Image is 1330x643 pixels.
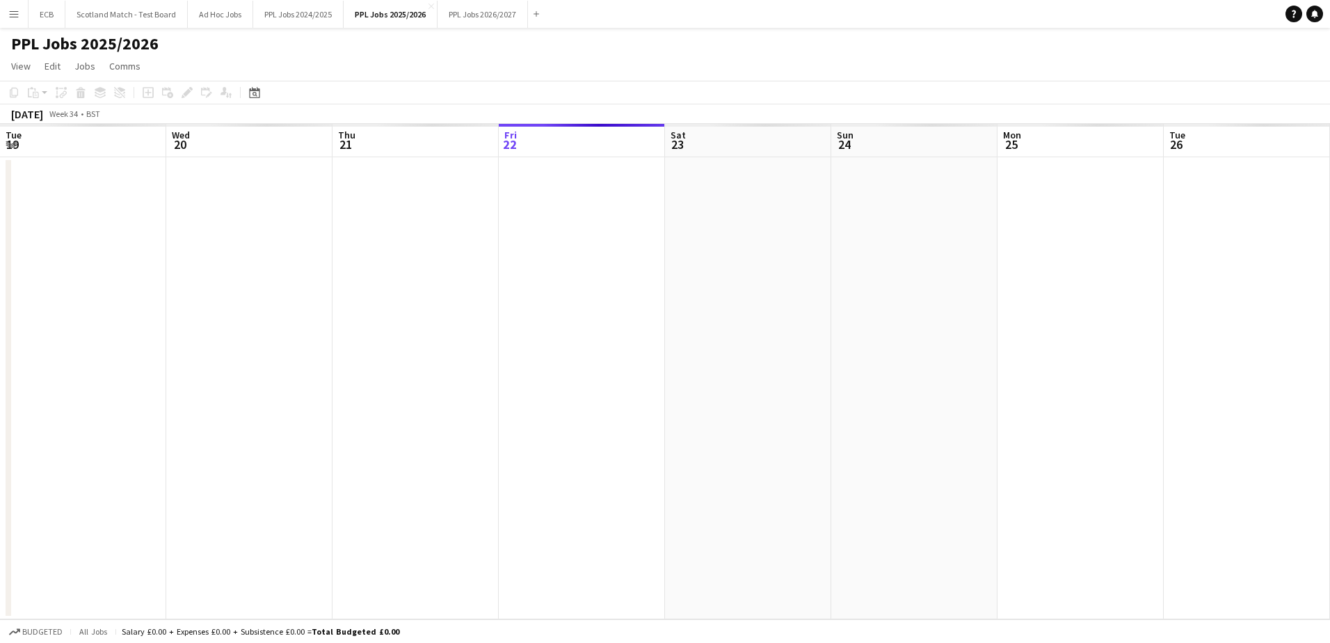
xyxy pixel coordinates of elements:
span: Comms [109,60,141,72]
span: Total Budgeted £0.00 [312,626,399,637]
span: Wed [172,129,190,141]
span: Sun [837,129,854,141]
span: View [11,60,31,72]
span: 23 [668,136,686,152]
span: 25 [1001,136,1021,152]
span: Sat [671,129,686,141]
span: Mon [1003,129,1021,141]
button: Ad Hoc Jobs [188,1,253,28]
span: Edit [45,60,61,72]
div: [DATE] [11,107,43,121]
button: PPL Jobs 2024/2025 [253,1,344,28]
button: ECB [29,1,65,28]
span: 24 [835,136,854,152]
span: Tue [6,129,22,141]
div: Salary £0.00 + Expenses £0.00 + Subsistence £0.00 = [122,626,399,637]
span: Week 34 [46,109,81,119]
span: 22 [502,136,517,152]
a: Edit [39,57,66,75]
span: All jobs [77,626,110,637]
h1: PPL Jobs 2025/2026 [11,33,159,54]
button: PPL Jobs 2026/2027 [438,1,528,28]
span: 20 [170,136,190,152]
span: 21 [336,136,355,152]
button: Scotland Match - Test Board [65,1,188,28]
span: 26 [1167,136,1185,152]
a: Comms [104,57,146,75]
button: PPL Jobs 2025/2026 [344,1,438,28]
span: Fri [504,129,517,141]
span: Jobs [74,60,95,72]
a: View [6,57,36,75]
span: Budgeted [22,627,63,637]
a: Jobs [69,57,101,75]
span: 19 [3,136,22,152]
span: Thu [338,129,355,141]
div: BST [86,109,100,119]
button: Budgeted [7,624,65,640]
span: Tue [1169,129,1185,141]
